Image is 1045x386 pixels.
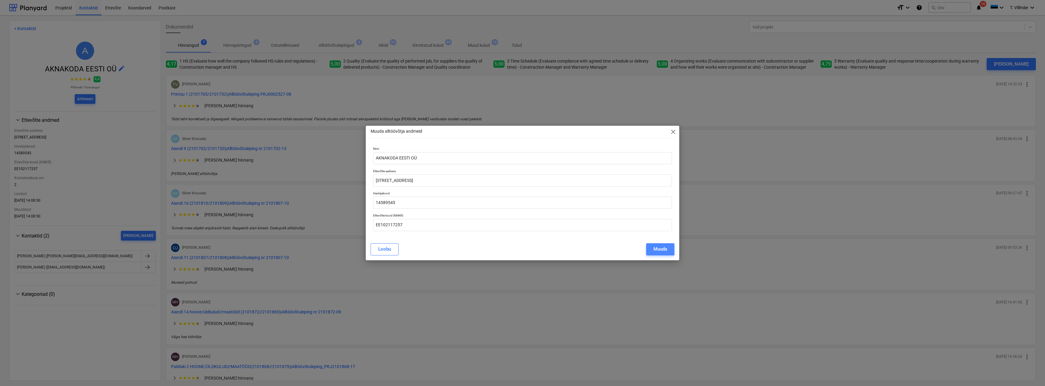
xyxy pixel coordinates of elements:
[653,245,667,253] div: Muuda
[373,147,672,152] p: Nimi
[371,243,399,255] button: Loobu
[373,191,672,196] p: Hankijakood
[373,213,672,219] p: Ettevõtte kood (KMKR)
[1015,357,1045,386] div: Vestlusvidin
[670,128,677,135] span: close
[373,169,672,174] p: Ettevõtte aadress
[371,128,422,135] p: Muuda alltöövõtja andmeid
[1015,357,1045,386] iframe: Chat Widget
[646,243,674,255] button: Muuda
[378,245,391,253] div: Loobu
